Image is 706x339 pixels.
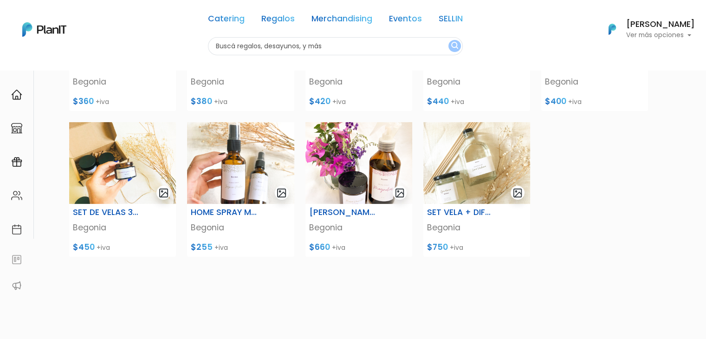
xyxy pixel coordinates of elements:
[191,96,212,107] span: $380
[261,15,295,26] a: Regalos
[309,96,330,107] span: $420
[73,76,172,88] p: Begonia
[305,122,412,204] img: IMG-0507.JPG
[48,9,134,27] div: ¿Necesitás ayuda?
[451,97,464,106] span: +iva
[427,222,526,234] p: Begonia
[451,42,458,51] img: search_button-432b6d5273f82d61273b3651a40e1bd1b912527efae98b1b7a1b2c0702e16a8d.svg
[626,32,695,39] p: Ver más opciones
[427,241,448,253] span: $750
[191,241,213,253] span: $255
[191,222,290,234] p: Begonia
[11,254,22,265] img: feedback-78b5a0c8f98aac82b08bfc38622c3050aee476f2c9584af64705fc4e61158814.svg
[191,208,257,217] h6: HOME SPRAY MINI
[69,122,176,204] img: IMG-3409-jpg.JPG
[11,280,22,291] img: partners-52edf745621dab592f3b2c58e3bca9d71375a7ef29c3b500c9f145b62cc070d4.svg
[427,96,449,107] span: $440
[439,15,463,26] a: SELLIN
[427,76,526,88] p: Begonia
[309,241,330,253] span: $660
[96,97,109,106] span: +iva
[512,188,523,198] img: gallery-light
[300,122,418,257] a: gallery-light [PERSON_NAME] + HOME SPRAY Begonia $660 +iva
[11,224,22,235] img: calendar-87d922413cdce8b2cf7b7f5f62616a5cf9e4887200fb71536465627b3292af00.svg
[11,190,22,201] img: people-662611757002400ad9ed0e3c099ab2801c6687ba6c219adb57efc949bc21e19d.svg
[214,97,227,106] span: +iva
[191,76,290,88] p: Begonia
[158,188,169,198] img: gallery-light
[214,243,228,252] span: +iva
[423,122,530,204] img: IMG-1290.JPG
[332,243,345,252] span: +iva
[22,22,66,37] img: PlanIt Logo
[309,208,376,217] h6: [PERSON_NAME] + HOME SPRAY
[11,156,22,168] img: campaigns-02234683943229c281be62815700db0a1741e53638e28bf9629b52c665b00959.svg
[602,19,622,39] img: PlanIt Logo
[418,122,536,257] a: gallery-light SET VELA + DIFFUSER Begonia $750 +iva
[73,96,94,107] span: $360
[97,243,110,252] span: +iva
[208,15,245,26] a: Catering
[73,222,172,234] p: Begonia
[181,122,299,257] a: gallery-light HOME SPRAY MINI Begonia $255 +iva
[626,20,695,29] h6: [PERSON_NAME]
[309,76,408,88] p: Begonia
[389,15,422,26] a: Eventos
[73,208,139,217] h6: SET DE VELAS 3 DESEOS
[596,17,695,41] button: PlanIt Logo [PERSON_NAME] Ver más opciones
[427,208,493,217] h6: SET VELA + DIFFUSER
[208,37,463,55] input: Buscá regalos, desayunos, y más
[187,122,294,204] img: IMG-3784.JPG
[545,76,644,88] p: Begonia
[73,241,95,253] span: $450
[311,15,372,26] a: Merchandising
[545,96,566,107] span: $400
[276,188,287,198] img: gallery-light
[11,123,22,134] img: marketplace-4ceaa7011d94191e9ded77b95e3339b90024bf715f7c57f8cf31f2d8c509eaba.svg
[395,188,405,198] img: gallery-light
[568,97,582,106] span: +iva
[309,222,408,234] p: Begonia
[64,122,181,257] a: gallery-light SET DE VELAS 3 DESEOS Begonia $450 +iva
[332,97,346,106] span: +iva
[450,243,463,252] span: +iva
[11,89,22,100] img: home-e721727adea9d79c4d83392d1f703f7f8bce08238fde08b1acbfd93340b81755.svg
